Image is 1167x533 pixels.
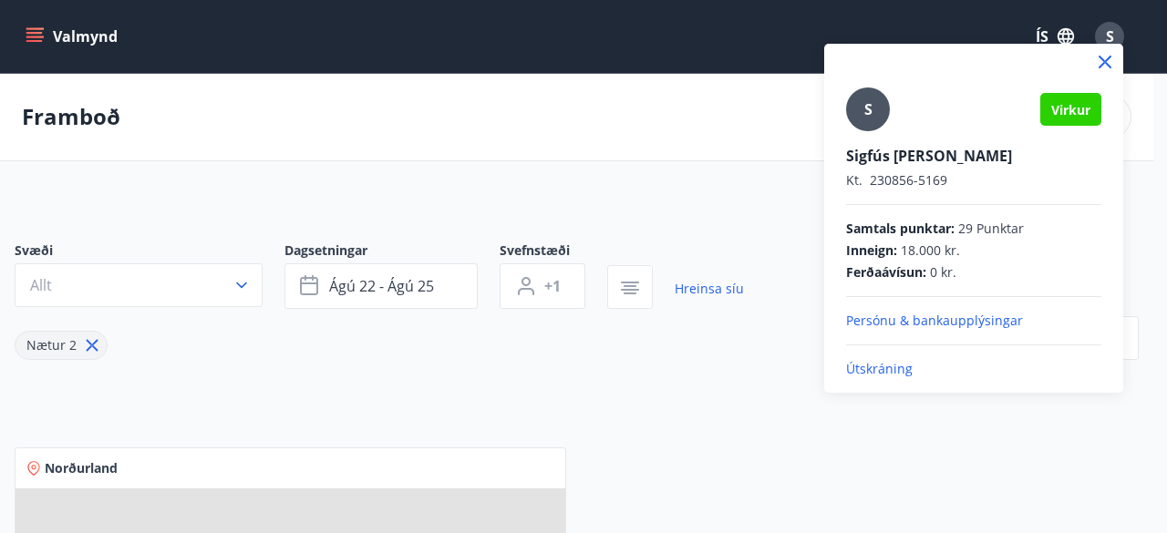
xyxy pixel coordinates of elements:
[846,241,897,260] span: Inneign :
[958,220,1024,238] span: 29 Punktar
[930,263,956,282] span: 0 kr.
[901,241,960,260] span: 18.000 kr.
[846,171,862,189] span: Kt.
[1051,101,1090,118] span: Virkur
[864,99,873,119] span: S
[846,312,1101,330] p: Persónu & bankaupplýsingar
[846,171,1101,190] p: 230856-5169
[846,263,926,282] span: Ferðaávísun :
[846,146,1101,166] p: Sigfús [PERSON_NAME]
[846,360,1101,378] p: Útskráning
[846,220,955,238] span: Samtals punktar :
